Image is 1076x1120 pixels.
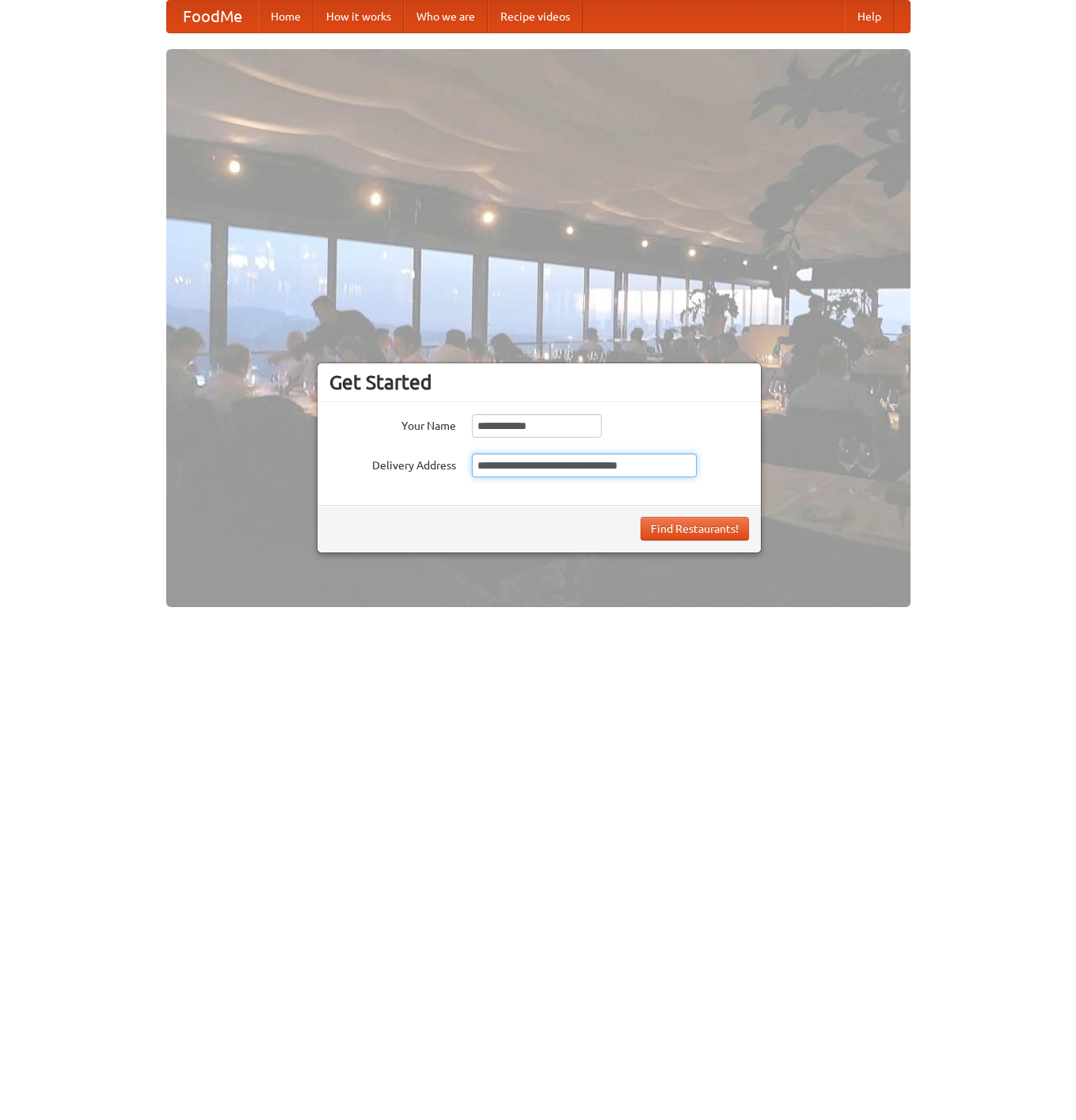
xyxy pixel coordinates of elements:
a: Help [845,1,894,32]
label: Your Name [329,414,456,434]
label: Delivery Address [329,454,456,473]
button: Find Restaurants! [641,517,749,541]
a: How it works [314,1,404,32]
a: FoodMe [167,1,258,32]
a: Who we are [404,1,488,32]
a: Home [258,1,314,32]
h3: Get Started [329,370,749,394]
a: Recipe videos [488,1,583,32]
